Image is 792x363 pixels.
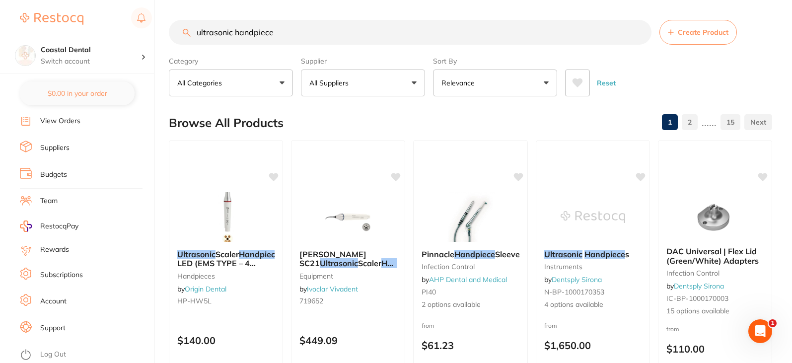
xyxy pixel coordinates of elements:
a: 1 [662,112,678,132]
a: Ivoclar Vivadent [307,285,358,293]
span: [PERSON_NAME] SC21 [299,249,366,268]
a: Account [40,296,67,306]
a: Log Out [40,350,66,360]
a: Dentsply Sirona [552,275,602,284]
a: Team [40,196,58,206]
small: equipment [299,272,397,280]
span: Scaler [358,258,381,268]
em: Ultrasonic [320,258,358,268]
a: AHP Dental and Medical [429,275,507,284]
a: View Orders [40,116,80,126]
span: 15 options available [666,306,764,316]
span: by [299,285,358,293]
a: Support [40,323,66,333]
em: Ultrasonic [544,249,582,259]
p: $449.09 [299,335,397,346]
a: Restocq Logo [20,7,83,30]
span: -LED (EMS TYPE – 4 Holes) [177,249,283,278]
a: Origin Dental [185,285,226,293]
h4: Coastal Dental [41,45,141,55]
p: Relevance [441,78,479,88]
em: Ultrasonic [177,249,216,259]
span: by [544,275,602,284]
small: instruments [544,263,642,271]
button: Relevance [433,70,557,96]
a: Subscriptions [40,270,83,280]
input: Search Products [169,20,651,45]
small: infection control [422,263,519,271]
button: All Categories [169,70,293,96]
button: All Suppliers [301,70,425,96]
a: Suppliers [40,143,70,153]
iframe: Intercom live chat [748,319,772,343]
p: Switch account [41,57,141,67]
small: handpieces [177,272,275,280]
p: $61.23 [422,340,519,351]
img: DAC Universal | Flex Lid (Green/White) Adapters [683,189,747,239]
span: by [422,275,507,284]
span: Scaler [216,249,239,259]
a: RestocqPay [20,220,78,232]
p: All Suppliers [309,78,353,88]
span: RestocqPay [40,221,78,231]
b: Pinnacle Handpiece Sleeves [422,250,519,259]
b: Ultrasonic Scaler Handpiece -LED (EMS TYPE – 4 Holes) [177,250,275,268]
span: 719652 [299,296,323,305]
p: All Categories [177,78,226,88]
h2: Browse All Products [169,116,284,130]
img: Coastal Dental [15,46,35,66]
b: MK-dent SC21 Ultrasonic Scaler Handpiece + ST03ED Tip [299,250,397,268]
button: $0.00 in your order [20,81,135,105]
img: Pinnacle Handpiece Sleeves [438,192,503,242]
label: Category [169,57,293,66]
span: N-BP-1000170353 [544,288,604,296]
span: Sleeves [495,249,524,259]
label: Supplier [301,57,425,66]
p: $1,650.00 [544,340,642,351]
img: RestocqPay [20,220,32,232]
span: 1 [769,319,777,327]
a: Budgets [40,170,67,180]
label: Sort By [433,57,557,66]
em: Handpiece [584,249,625,259]
span: Pinnacle [422,249,454,259]
p: $110.00 [666,343,764,355]
em: Handpiece [454,249,495,259]
button: Log Out [20,347,151,363]
a: 15 [720,112,740,132]
a: Dentsply Sirona [674,282,724,290]
button: Create Product [659,20,737,45]
em: Handpiece [239,249,280,259]
a: Rewards [40,245,69,255]
img: Ultrasonic Scaler Handpiece -LED (EMS TYPE – 4 Holes) [194,192,258,242]
span: IC-BP-1000170003 [666,294,728,303]
span: 4 options available [544,300,642,310]
b: Ultrasonic Handpieces [544,250,642,259]
span: DAC Universal | Flex Lid (Green/White) Adapters [666,246,759,265]
span: s [625,249,629,259]
span: from [666,325,679,333]
img: MK-dent SC21 Ultrasonic Scaler Handpiece + ST03ED Tip [316,192,380,242]
span: HP-HW5L [177,296,212,305]
span: + ST03ED Tip [299,258,427,277]
small: infection control [666,269,764,277]
p: $140.00 [177,335,275,346]
span: by [666,282,724,290]
span: by [177,285,226,293]
em: Handpiece [381,258,422,268]
p: ...... [702,117,717,128]
img: Restocq Logo [20,13,83,25]
span: 2 options available [422,300,519,310]
b: DAC Universal | Flex Lid (Green/White) Adapters [666,247,764,265]
span: Create Product [678,28,728,36]
span: from [422,322,434,329]
img: Ultrasonic Handpieces [561,192,625,242]
span: from [544,322,557,329]
a: 2 [682,112,698,132]
button: Reset [594,70,619,96]
span: PI40 [422,288,436,296]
